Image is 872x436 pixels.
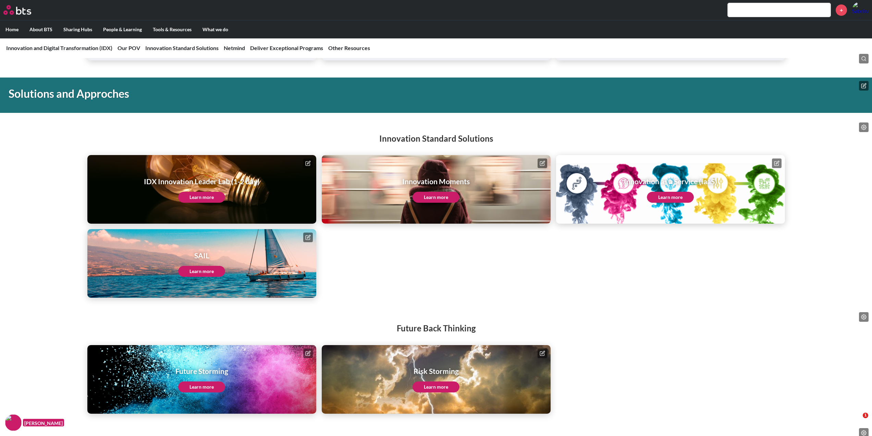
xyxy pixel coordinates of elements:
a: Netmind [224,45,245,51]
h1: Innovation Moments [402,176,470,186]
label: Tools & Resources [147,21,197,38]
button: Edit page tile [303,158,313,168]
h1: IDX Innovation Leader Lab (1-2 day) [144,176,259,186]
a: Learn more [178,192,225,203]
a: Learn more [178,266,225,277]
button: Edit page list [859,312,869,322]
button: Edit page tile [538,349,547,358]
a: Deliver Exceptional Programs [250,45,323,51]
label: People & Learning [98,21,147,38]
button: Edit page tile [303,349,313,358]
a: Learn more [178,381,225,392]
h1: Solutions and Approches [9,86,607,102]
a: + [836,4,847,16]
label: Sharing Hubs [58,21,98,38]
a: Other Resources [328,45,370,51]
figcaption: [PERSON_NAME] [23,419,64,427]
label: About BTS [24,21,58,38]
button: Edit hero [859,81,869,91]
label: What we do [197,21,234,38]
a: Learn more [647,192,694,203]
button: Edit page tile [772,158,782,168]
a: Go home [3,5,44,15]
button: Edit page tile [303,233,313,242]
a: Learn more [413,381,459,392]
a: Innovation and Digital Transformation (IDX) [6,45,112,51]
img: F [5,414,22,431]
a: Innovation Standard Solutions [145,45,219,51]
iframe: Intercom live chat [849,413,865,429]
a: Our POV [118,45,140,51]
a: Learn more [413,192,459,203]
img: Sabrina Aragon [852,2,869,18]
h1: Risk Storming [413,366,459,376]
h1: Future Storming [175,366,228,376]
img: BTS Logo [3,5,31,15]
span: 1 [863,413,868,418]
h1: SAIL [178,250,225,260]
button: Edit page list [859,122,869,132]
a: Profile [852,2,869,18]
button: Edit page tile [538,158,547,168]
h1: Innovation as a Service (IaaS) [624,176,717,186]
